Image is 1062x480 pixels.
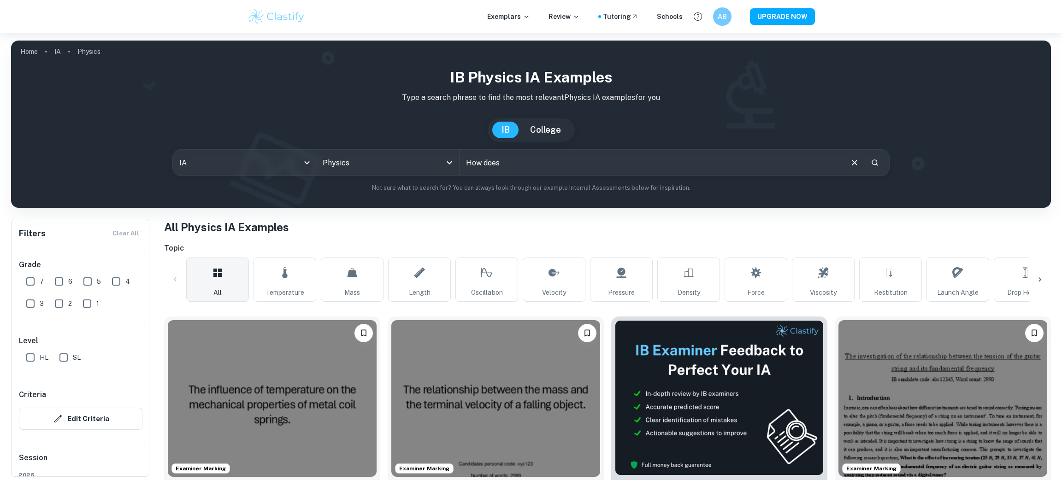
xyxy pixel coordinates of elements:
img: Physics IA example thumbnail: How does the mass of a marble (0.0050, 0 [391,320,600,477]
p: Type a search phrase to find the most relevant Physics IA examples for you [18,92,1044,103]
button: AB [713,7,732,26]
span: 1 [96,299,99,309]
h6: Session [19,452,142,471]
span: SL [73,352,81,363]
button: Bookmark [578,324,596,342]
span: Restitution [874,287,908,298]
span: Oscillation [471,287,503,298]
button: Open [443,156,456,169]
span: 6 [68,276,72,287]
span: Examiner Marking [395,464,453,473]
p: Exemplars [487,12,530,22]
span: Length [409,287,431,298]
h1: All Physics IA Examples [164,219,1051,235]
span: Viscosity [810,287,837,298]
button: UPGRADE NOW [750,8,815,25]
a: Tutoring [603,12,638,22]
h6: Topic [164,243,1051,254]
span: 2026 [19,471,142,479]
span: Velocity [542,287,566,298]
span: Examiner Marking [172,464,230,473]
h6: Filters [19,227,46,240]
button: IB [492,122,519,138]
img: Thumbnail [615,320,824,475]
img: profile cover [11,41,1051,208]
span: Pressure [608,287,635,298]
h6: Grade [19,259,142,270]
span: Temperature [265,287,304,298]
p: Physics [77,47,100,57]
span: 3 [40,299,44,309]
img: Physics IA example thumbnail: What is the effect of increasing tension [838,320,1047,477]
p: Review [549,12,580,22]
p: Not sure what to search for? You can always look through our example Internal Assessments below f... [18,183,1044,193]
a: Schools [657,12,683,22]
span: All [213,287,222,298]
h6: Criteria [19,389,46,400]
span: Force [747,287,765,298]
span: 2 [68,299,72,309]
button: Edit Criteria [19,408,142,430]
img: Physics IA example thumbnail: How does a steel spring’s temperature (2 [168,320,377,477]
button: Search [867,155,883,170]
img: Clastify logo [247,7,306,26]
span: 5 [97,276,101,287]
button: Bookmark [354,324,373,342]
h1: IB Physics IA examples [18,66,1044,88]
button: College [521,122,570,138]
span: Drop Height [1007,287,1044,298]
h6: AB [717,12,728,22]
button: Help and Feedback [690,9,706,24]
div: IA [173,150,316,176]
span: 4 [125,276,130,287]
a: IA [54,45,61,58]
span: Launch Angle [937,287,979,298]
h6: Level [19,335,142,346]
span: Examiner Marking [843,464,900,473]
button: Clear [846,154,863,171]
span: HL [40,352,48,363]
button: Bookmark [1025,324,1044,342]
input: E.g. harmonic motion analysis, light diffraction experiments, sliding objects down a ramp... [460,150,843,176]
span: Mass [344,287,360,298]
a: Home [20,45,38,58]
span: Density [678,287,700,298]
span: 7 [40,276,44,287]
